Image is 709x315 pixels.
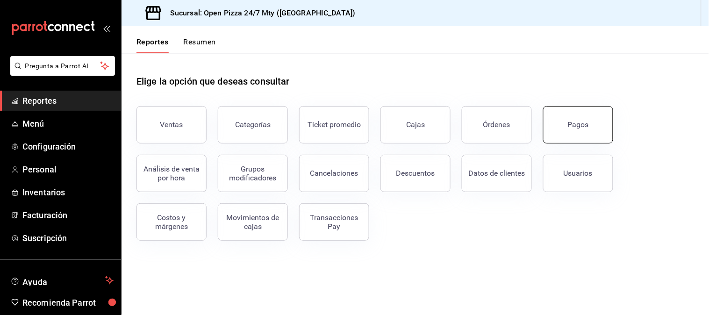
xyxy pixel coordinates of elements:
[564,169,593,178] div: Usuarios
[396,169,435,178] div: Descuentos
[7,68,115,78] a: Pregunta a Parrot AI
[22,209,114,222] span: Facturación
[308,120,361,129] div: Ticket promedio
[22,140,114,153] span: Configuración
[483,120,510,129] div: Órdenes
[163,7,355,19] h3: Sucursal: Open Pizza 24/7 Mty ([GEOGRAPHIC_DATA])
[406,120,425,129] div: Cajas
[136,74,290,88] h1: Elige la opción que deseas consultar
[380,106,451,143] button: Cajas
[136,106,207,143] button: Ventas
[543,155,613,192] button: Usuarios
[224,165,282,182] div: Grupos modificadores
[310,169,358,178] div: Cancelaciones
[218,106,288,143] button: Categorías
[380,155,451,192] button: Descuentos
[22,186,114,199] span: Inventarios
[184,37,216,53] button: Resumen
[136,155,207,192] button: Análisis de venta por hora
[136,203,207,241] button: Costos y márgenes
[305,213,363,231] div: Transacciones Pay
[462,155,532,192] button: Datos de clientes
[22,163,114,176] span: Personal
[160,120,183,129] div: Ventas
[25,61,100,71] span: Pregunta a Parrot AI
[103,24,110,32] button: open_drawer_menu
[143,165,201,182] div: Análisis de venta por hora
[22,117,114,130] span: Menú
[22,296,114,309] span: Recomienda Parrot
[235,120,271,129] div: Categorías
[299,155,369,192] button: Cancelaciones
[462,106,532,143] button: Órdenes
[299,203,369,241] button: Transacciones Pay
[568,120,589,129] div: Pagos
[224,213,282,231] div: Movimientos de cajas
[299,106,369,143] button: Ticket promedio
[218,155,288,192] button: Grupos modificadores
[22,94,114,107] span: Reportes
[22,232,114,244] span: Suscripción
[143,213,201,231] div: Costos y márgenes
[136,37,169,53] button: Reportes
[543,106,613,143] button: Pagos
[10,56,115,76] button: Pregunta a Parrot AI
[136,37,216,53] div: navigation tabs
[22,275,101,286] span: Ayuda
[469,169,525,178] div: Datos de clientes
[218,203,288,241] button: Movimientos de cajas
